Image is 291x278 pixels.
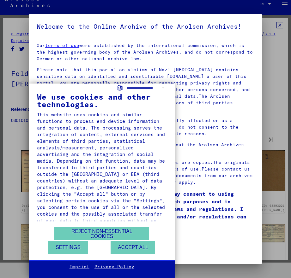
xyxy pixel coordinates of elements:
[111,241,155,254] button: Accept all
[54,227,149,240] button: Reject non-essential cookies
[70,264,89,270] a: Imprint
[94,264,134,270] a: Privacy Policy
[37,93,167,108] div: We use cookies and other technologies.
[37,111,167,230] div: This website uses cookies and similar functions to process end device information and personal da...
[48,241,88,254] button: Settings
